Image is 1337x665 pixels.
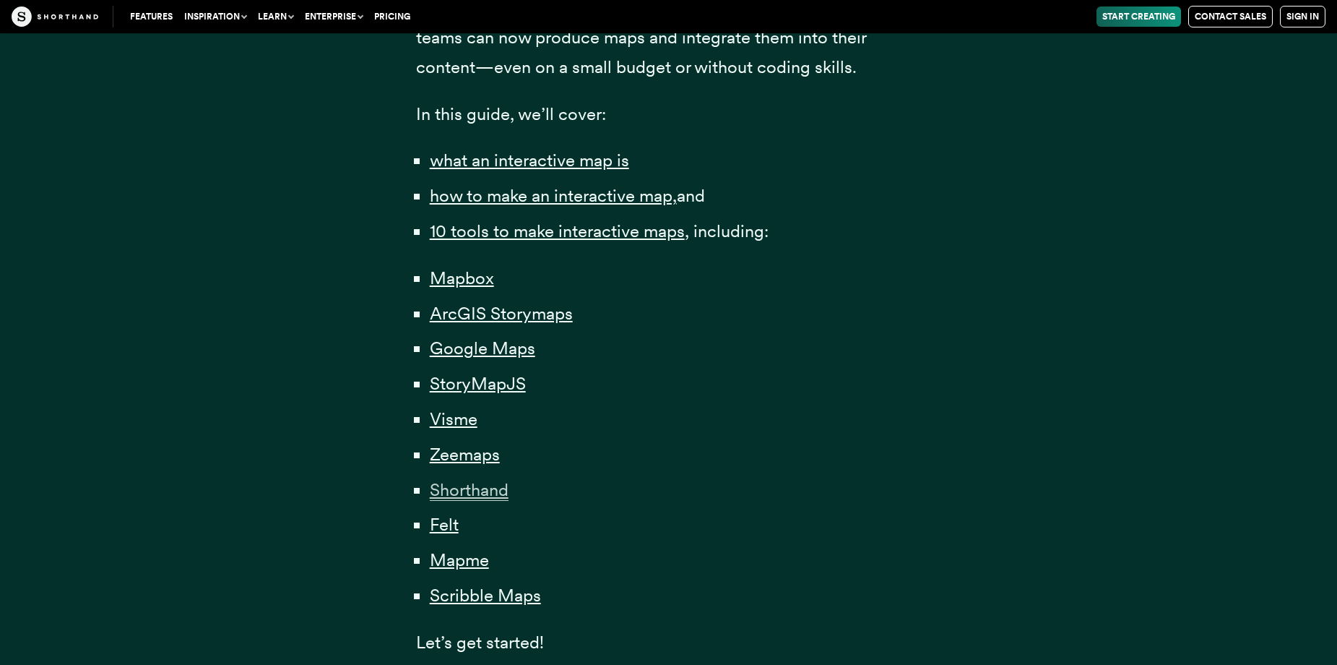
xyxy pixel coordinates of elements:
button: Enterprise [299,7,368,27]
a: Zeemaps [430,444,500,465]
a: StoryMapJS [430,373,526,394]
a: Felt [430,514,459,535]
a: Mapme [430,549,489,570]
span: , including: [685,220,769,241]
a: Sign in [1280,6,1325,27]
a: Mapbox [430,267,494,288]
button: Inspiration [178,7,252,27]
span: and [677,185,705,206]
a: 10 tools to make interactive maps [430,220,685,241]
a: Features [124,7,178,27]
span: Let’s get started! [416,632,544,653]
a: Visme [430,408,477,429]
a: Scribble Maps [430,585,541,606]
a: Pricing [368,7,416,27]
span: In this guide, we’ll cover: [416,103,606,124]
a: ArcGIS Storymaps [430,303,573,324]
a: how to make an interactive map, [430,185,677,206]
a: Google Maps [430,338,535,359]
span: Shorthand [430,479,509,501]
a: Start Creating [1096,7,1181,27]
a: Contact Sales [1188,6,1273,27]
img: The Craft [12,7,98,27]
a: what an interactive map is [430,150,629,171]
a: Shorthand [430,479,509,500]
button: Learn [252,7,299,27]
